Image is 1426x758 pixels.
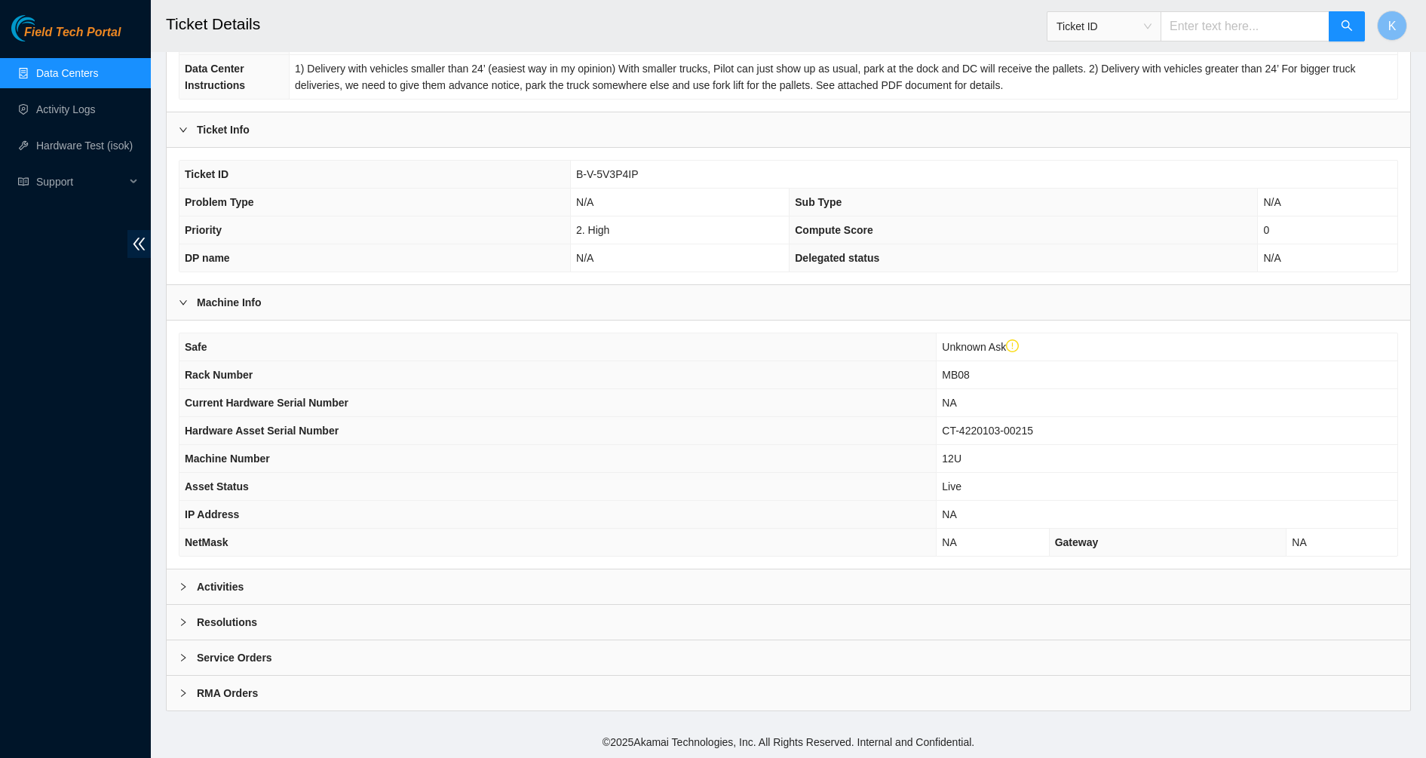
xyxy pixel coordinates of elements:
[185,397,348,409] span: Current Hardware Serial Number
[197,578,244,595] b: Activities
[942,480,961,493] span: Live
[151,726,1426,758] footer: © 2025 Akamai Technologies, Inc. All Rights Reserved. Internal and Confidential.
[185,224,222,236] span: Priority
[197,614,257,631] b: Resolutions
[197,294,262,311] b: Machine Info
[185,480,249,493] span: Asset Status
[179,125,188,134] span: right
[36,103,96,115] a: Activity Logs
[185,252,230,264] span: DP name
[942,508,956,520] span: NA
[24,26,121,40] span: Field Tech Portal
[167,112,1410,147] div: Ticket Info
[795,252,879,264] span: Delegated status
[1329,11,1365,41] button: search
[179,298,188,307] span: right
[1055,536,1099,548] span: Gateway
[185,168,228,180] span: Ticket ID
[942,425,1033,437] span: CT-4220103-00215
[197,685,258,701] b: RMA Orders
[942,369,970,381] span: MB08
[179,582,188,591] span: right
[185,536,228,548] span: NetMask
[197,649,272,666] b: Service Orders
[942,536,956,548] span: NA
[185,508,239,520] span: IP Address
[36,167,125,197] span: Support
[185,425,339,437] span: Hardware Asset Serial Number
[11,27,121,47] a: Akamai TechnologiesField Tech Portal
[1006,339,1020,353] span: exclamation-circle
[795,224,872,236] span: Compute Score
[127,230,151,258] span: double-left
[11,15,76,41] img: Akamai Technologies
[185,63,245,91] span: Data Center Instructions
[576,224,609,236] span: 2. High
[36,67,98,79] a: Data Centers
[795,196,842,208] span: Sub Type
[185,196,254,208] span: Problem Type
[942,397,956,409] span: NA
[179,653,188,662] span: right
[1341,20,1353,34] span: search
[1388,17,1397,35] span: K
[36,140,133,152] a: Hardware Test (isok)
[179,618,188,627] span: right
[942,453,961,465] span: 12U
[167,605,1410,640] div: Resolutions
[179,689,188,698] span: right
[576,168,639,180] span: B-V-5V3P4IP
[167,285,1410,320] div: Machine Info
[18,176,29,187] span: read
[942,341,1019,353] span: Unknown Ask
[185,341,207,353] span: Safe
[1377,11,1407,41] button: K
[1292,536,1306,548] span: NA
[1263,196,1280,208] span: N/A
[576,252,593,264] span: N/A
[167,640,1410,675] div: Service Orders
[295,63,1356,91] span: 1) Delivery with vehicles smaller than 24’ (easiest way in my opinion) With smaller trucks, Pilot...
[1161,11,1329,41] input: Enter text here...
[1056,15,1152,38] span: Ticket ID
[185,369,253,381] span: Rack Number
[576,196,593,208] span: N/A
[167,569,1410,604] div: Activities
[1263,252,1280,264] span: N/A
[1263,224,1269,236] span: 0
[185,453,270,465] span: Machine Number
[197,121,250,138] b: Ticket Info
[167,676,1410,710] div: RMA Orders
